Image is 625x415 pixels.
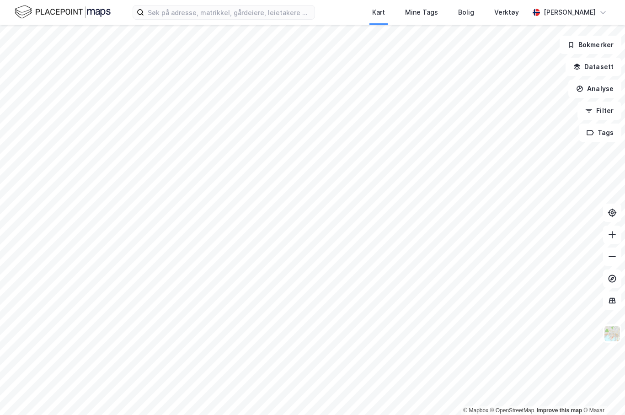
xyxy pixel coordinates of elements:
[579,371,625,415] iframe: Chat Widget
[458,7,474,18] div: Bolig
[372,7,385,18] div: Kart
[494,7,519,18] div: Verktøy
[544,7,596,18] div: [PERSON_NAME]
[15,4,111,20] img: logo.f888ab2527a4732fd821a326f86c7f29.svg
[579,371,625,415] div: Kontrollprogram for chat
[405,7,438,18] div: Mine Tags
[144,5,315,19] input: Søk på adresse, matrikkel, gårdeiere, leietakere eller personer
